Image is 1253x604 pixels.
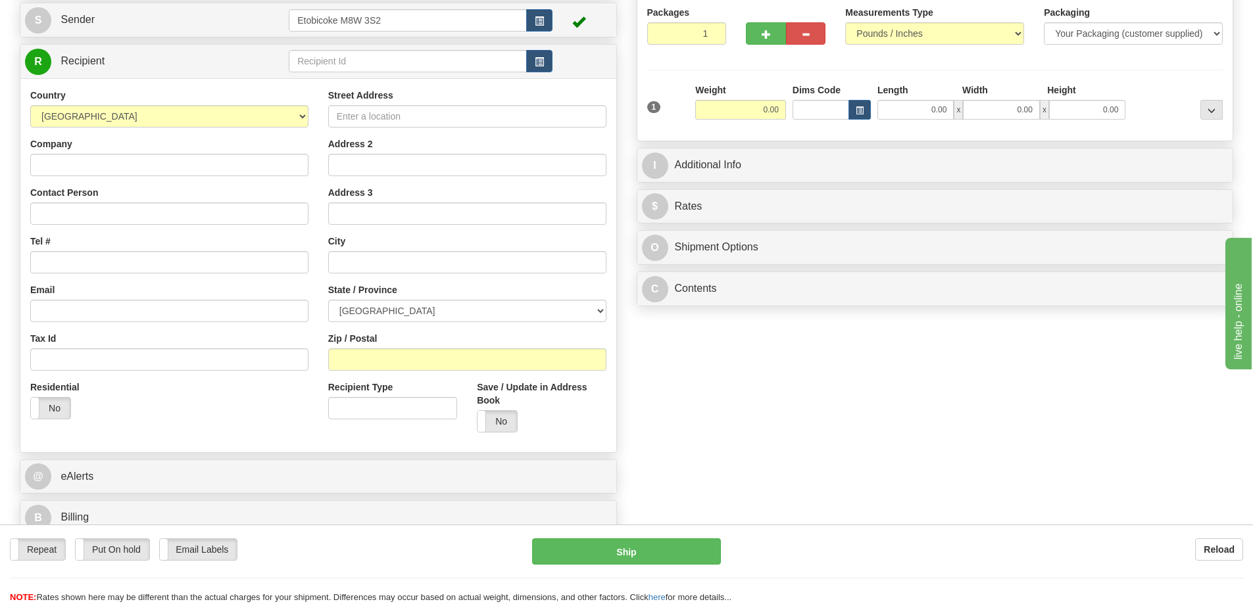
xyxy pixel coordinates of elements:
[1195,538,1243,561] button: Reload
[642,193,668,220] span: $
[647,101,661,113] span: 1
[695,83,725,97] label: Weight
[642,275,1229,302] a: CContents
[25,505,51,531] span: B
[25,463,612,490] a: @ eAlerts
[1044,6,1090,19] label: Packaging
[642,152,668,179] span: I
[76,539,149,560] label: Put On hold
[25,49,51,75] span: R
[61,511,89,523] span: Billing
[25,7,289,34] a: S Sender
[647,6,690,19] label: Packages
[649,592,666,602] a: here
[954,100,963,120] span: x
[962,83,988,97] label: Width
[328,137,373,151] label: Address 2
[30,186,98,199] label: Contact Person
[328,89,393,102] label: Street Address
[793,83,841,97] label: Dims Code
[532,538,721,565] button: Ship
[11,539,65,560] label: Repeat
[10,8,122,24] div: live help - online
[642,276,668,302] span: C
[642,152,1229,179] a: IAdditional Info
[477,381,606,407] label: Save / Update in Address Book
[30,332,56,345] label: Tax Id
[1223,235,1252,369] iframe: chat widget
[30,283,55,296] label: Email
[25,463,51,490] span: @
[61,471,93,482] span: eAlerts
[10,592,36,602] span: NOTE:
[328,186,373,199] label: Address 3
[642,235,668,261] span: O
[25,504,612,531] a: B Billing
[478,411,517,432] label: No
[31,398,70,419] label: No
[328,105,606,128] input: Enter a location
[61,55,105,66] span: Recipient
[30,381,80,394] label: Residential
[1047,83,1076,97] label: Height
[30,89,66,102] label: Country
[30,137,72,151] label: Company
[1200,100,1223,120] div: ...
[642,193,1229,220] a: $Rates
[328,283,397,296] label: State / Province
[25,48,260,75] a: R Recipient
[642,234,1229,261] a: OShipment Options
[845,6,933,19] label: Measurements Type
[289,50,527,72] input: Recipient Id
[328,332,378,345] label: Zip / Postal
[877,83,908,97] label: Length
[289,9,527,32] input: Sender Id
[328,235,345,248] label: City
[160,539,237,560] label: Email Labels
[1204,544,1235,555] b: Reload
[1040,100,1049,120] span: x
[25,7,51,34] span: S
[61,14,95,25] span: Sender
[328,381,393,394] label: Recipient Type
[30,235,51,248] label: Tel #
